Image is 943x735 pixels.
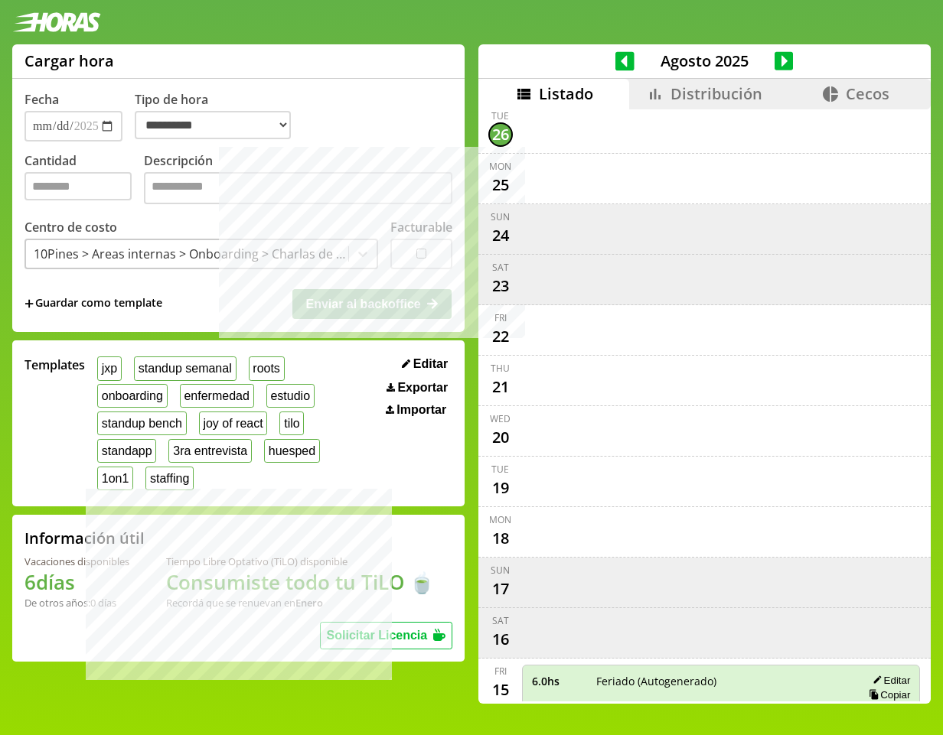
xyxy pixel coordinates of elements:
[635,50,775,71] span: Agosto 2025
[397,381,448,395] span: Exportar
[488,425,513,450] div: 20
[539,83,593,104] span: Listado
[180,384,254,408] button: enfermedad
[488,324,513,349] div: 22
[24,295,162,312] span: +Guardar como template
[596,674,830,688] span: Feriado (Autogenerado)
[488,274,513,298] div: 23
[489,160,511,173] div: Mon
[134,356,236,380] button: standup semanal
[492,261,509,274] div: Sat
[488,375,513,399] div: 21
[390,219,452,236] label: Facturable
[492,614,509,627] div: Sat
[320,622,453,649] button: Solicitar Licencia
[295,596,323,610] b: Enero
[279,411,304,435] button: tilo
[397,356,452,372] button: Editar
[671,83,762,104] span: Distribución
[868,674,910,687] button: Editar
[327,629,428,642] span: Solicitar Licencia
[846,83,889,104] span: Cecos
[532,674,586,688] span: 6.0 hs
[491,362,510,375] div: Thu
[488,627,513,652] div: 16
[488,223,513,248] div: 24
[396,403,446,417] span: Importar
[24,356,85,373] span: Templates
[488,476,513,500] div: 19
[24,295,34,312] span: +
[168,439,252,463] button: 3ra entrevista
[24,555,129,568] div: Vacaciones disponibles
[24,596,129,610] div: De otros años: 0 días
[264,439,320,463] button: huesped
[24,528,145,548] h2: Información útil
[266,384,315,408] button: estudio
[97,411,187,435] button: standup bench
[490,412,511,425] div: Wed
[491,564,510,577] div: Sun
[491,109,509,122] div: Tue
[488,577,513,601] div: 17
[489,513,511,526] div: Mon
[135,111,291,139] select: Tipo de hora
[34,246,350,262] div: 10Pines > Areas internas > Onboarding > Charlas de Onboarding
[413,357,448,371] span: Editar
[494,311,507,324] div: Fri
[24,91,59,108] label: Fecha
[166,596,434,610] div: Recordá que se renuevan en
[488,173,513,197] div: 25
[488,122,513,147] div: 26
[97,467,133,490] button: 1on1
[199,411,268,435] button: joy of react
[24,568,129,596] h1: 6 días
[24,50,114,71] h1: Cargar hora
[97,356,122,380] button: jxp
[145,467,194,490] button: staffing
[864,688,910,701] button: Copiar
[488,526,513,551] div: 18
[24,219,117,236] label: Centro de costo
[97,384,168,408] button: onboarding
[12,12,101,32] img: logotipo
[491,210,510,223] div: Sun
[24,172,132,200] input: Cantidad
[166,555,434,568] div: Tiempo Libre Optativo (TiLO) disponible
[144,152,452,208] label: Descripción
[144,172,452,204] textarea: Descripción
[491,463,509,476] div: Tue
[382,380,452,395] button: Exportar
[97,439,156,463] button: standapp
[494,665,507,678] div: Fri
[488,678,513,702] div: 15
[166,568,434,596] h1: Consumiste todo tu TiLO 🍵
[478,109,931,701] div: scrollable content
[135,91,303,141] label: Tipo de hora
[249,356,285,380] button: roots
[24,152,144,208] label: Cantidad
